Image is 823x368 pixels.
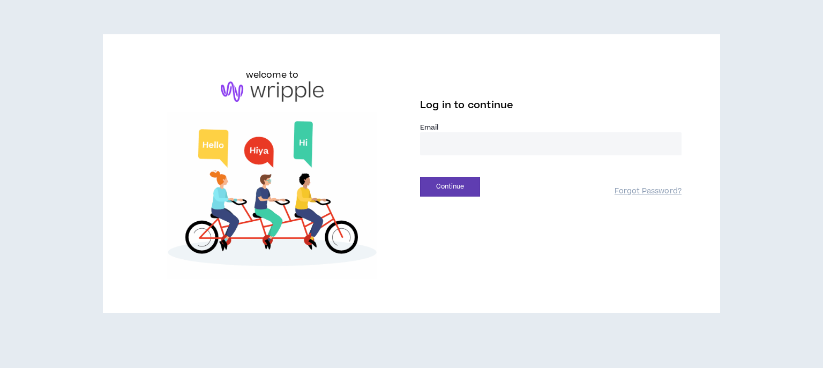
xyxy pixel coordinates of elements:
[420,177,480,197] button: Continue
[246,69,299,81] h6: welcome to
[420,123,682,132] label: Email
[615,186,682,197] a: Forgot Password?
[221,81,324,102] img: logo-brand.png
[420,99,513,112] span: Log in to continue
[141,112,403,279] img: Welcome to Wripple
